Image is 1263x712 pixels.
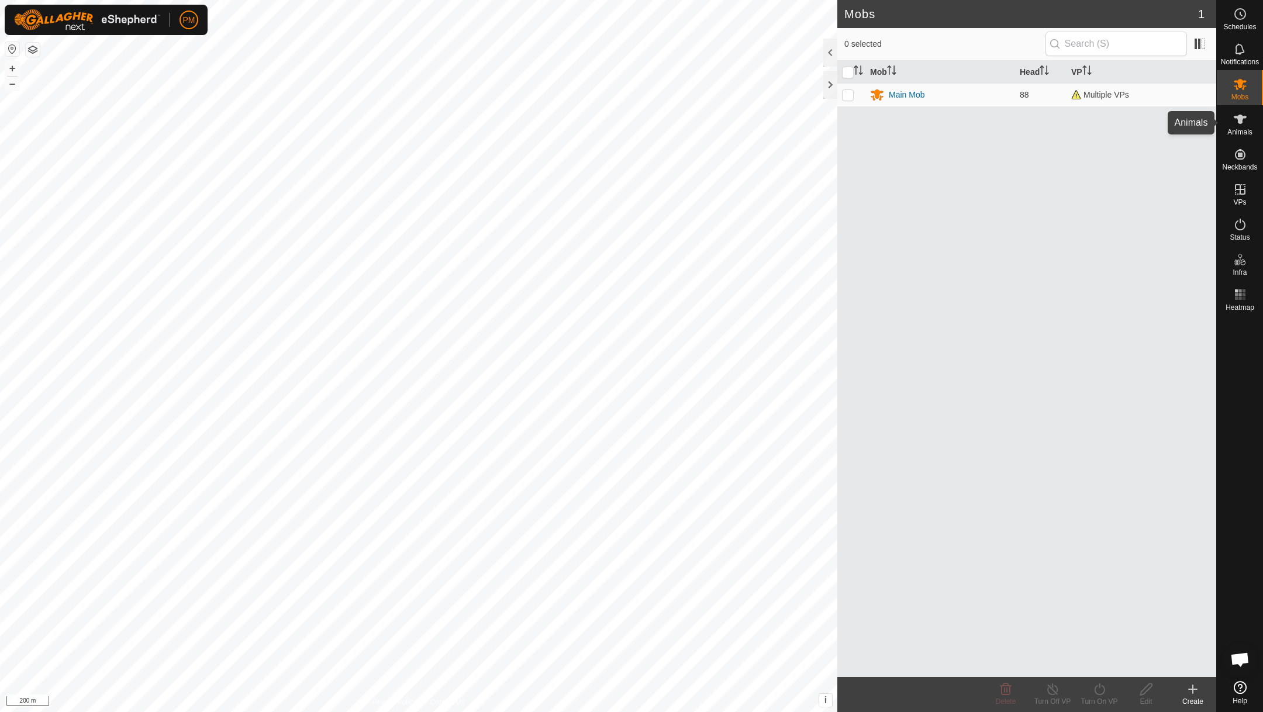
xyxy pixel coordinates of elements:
h2: Mobs [844,7,1198,21]
a: Privacy Policy [372,697,416,707]
span: Animals [1227,129,1252,136]
span: i [824,695,827,705]
span: Status [1230,234,1250,241]
span: Help [1233,697,1247,704]
span: Mobs [1231,94,1248,101]
p-sorticon: Activate to sort [887,67,896,77]
p-sorticon: Activate to sort [1040,67,1049,77]
span: Delete [996,697,1016,706]
a: Contact Us [430,697,465,707]
div: Create [1169,696,1216,707]
th: Head [1015,61,1067,84]
input: Search (S) [1045,32,1187,56]
button: Reset Map [5,42,19,56]
div: Edit [1123,696,1169,707]
div: Turn Off VP [1029,696,1076,707]
span: 0 selected [844,38,1045,50]
div: Open chat [1223,642,1258,677]
div: Turn On VP [1076,696,1123,707]
button: Map Layers [26,43,40,57]
div: Main Mob [889,89,924,101]
span: 1 [1198,5,1205,23]
a: Help [1217,676,1263,709]
button: – [5,77,19,91]
span: Multiple VPs [1071,90,1129,99]
span: Infra [1233,269,1247,276]
img: Gallagher Logo [14,9,160,30]
button: i [819,694,832,707]
p-sorticon: Activate to sort [1082,67,1092,77]
button: + [5,61,19,75]
span: Schedules [1223,23,1256,30]
span: Heatmap [1226,304,1254,311]
th: Mob [865,61,1015,84]
p-sorticon: Activate to sort [854,67,863,77]
span: Neckbands [1222,164,1257,171]
span: VPs [1233,199,1246,206]
span: PM [183,14,195,26]
span: Notifications [1221,58,1259,65]
th: VP [1067,61,1216,84]
span: 88 [1020,90,1029,99]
